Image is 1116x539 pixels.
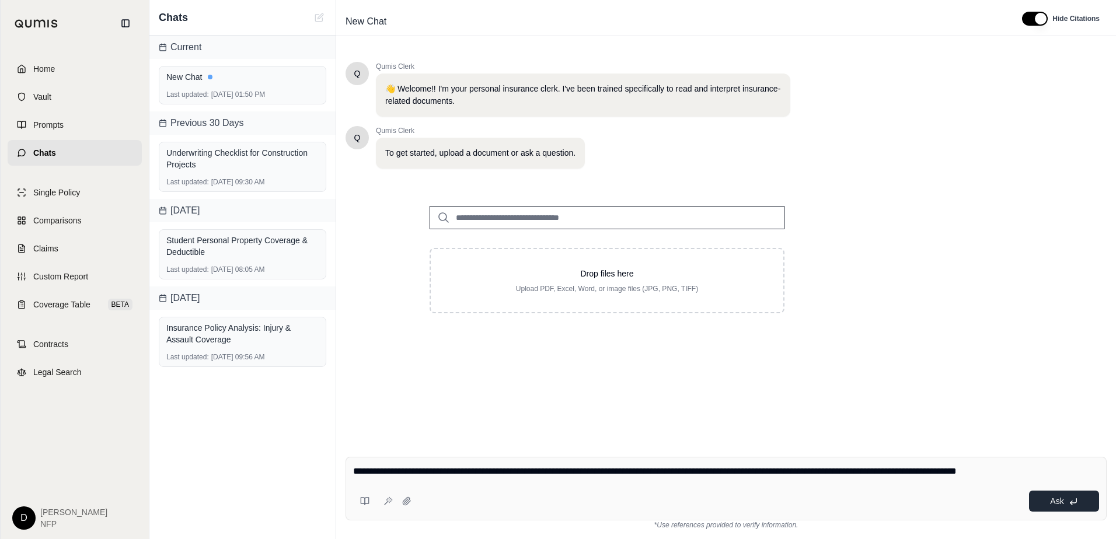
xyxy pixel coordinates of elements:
span: Coverage Table [33,299,90,310]
span: Last updated: [166,265,209,274]
span: [PERSON_NAME] [40,506,107,518]
div: [DATE] 09:30 AM [166,177,319,187]
a: Custom Report [8,264,142,289]
button: New Chat [312,10,326,24]
span: Single Policy [33,187,80,198]
span: NFP [40,518,107,530]
span: Custom Report [33,271,88,282]
span: BETA [108,299,132,310]
span: Hide Citations [1052,14,1100,23]
span: Ask [1050,496,1063,506]
div: Insurance Policy Analysis: Injury & Assault Coverage [166,322,319,345]
a: Claims [8,236,142,261]
span: Vault [33,91,51,103]
a: Single Policy [8,180,142,205]
span: Prompts [33,119,64,131]
span: Comparisons [33,215,81,226]
div: [DATE] [149,286,336,310]
div: D [12,506,36,530]
span: Claims [33,243,58,254]
span: Last updated: [166,352,209,362]
span: Hello [354,132,361,143]
span: Contracts [33,338,68,350]
span: Legal Search [33,366,82,378]
div: Student Personal Property Coverage & Deductible [166,235,319,258]
p: Upload PDF, Excel, Word, or image files (JPG, PNG, TIFF) [449,284,765,293]
div: Edit Title [341,12,1008,31]
div: Previous 30 Days [149,111,336,135]
p: To get started, upload a document or ask a question. [385,147,576,159]
a: Legal Search [8,359,142,385]
a: Chats [8,140,142,166]
span: Qumis Clerk [376,126,585,135]
span: Chats [159,9,188,26]
span: Chats [33,147,56,159]
a: Prompts [8,112,142,138]
div: New Chat [166,71,319,83]
div: [DATE] 09:56 AM [166,352,319,362]
span: Hello [354,68,361,79]
a: Home [8,56,142,82]
a: Vault [8,84,142,110]
span: New Chat [341,12,391,31]
div: [DATE] 01:50 PM [166,90,319,99]
button: Collapse sidebar [116,14,135,33]
a: Comparisons [8,208,142,233]
a: Coverage TableBETA [8,292,142,317]
span: Last updated: [166,90,209,99]
p: Drop files here [449,268,765,279]
a: Contracts [8,331,142,357]
button: Ask [1029,491,1099,512]
div: Current [149,36,336,59]
span: Home [33,63,55,75]
div: [DATE] 08:05 AM [166,265,319,274]
p: 👋 Welcome!! I'm your personal insurance clerk. I've been trained specifically to read and interpr... [385,83,781,107]
div: Underwriting Checklist for Construction Projects [166,147,319,170]
div: [DATE] [149,199,336,222]
img: Qumis Logo [15,19,58,28]
span: Qumis Clerk [376,62,790,71]
span: Last updated: [166,177,209,187]
div: *Use references provided to verify information. [346,520,1107,530]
